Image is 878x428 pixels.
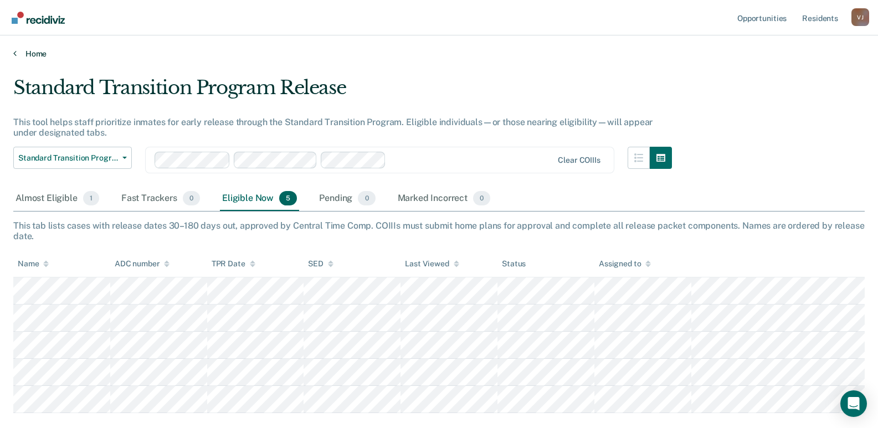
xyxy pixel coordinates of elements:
div: Fast Trackers0 [119,187,202,211]
button: Profile dropdown button [851,8,869,26]
div: V J [851,8,869,26]
div: ADC number [115,259,170,269]
div: Clear COIIIs [558,156,600,165]
div: Standard Transition Program Release [13,76,672,108]
div: Assigned to [599,259,651,269]
div: SED [308,259,333,269]
div: TPR Date [212,259,255,269]
div: Last Viewed [405,259,459,269]
div: Name [18,259,49,269]
div: This tool helps staff prioritize inmates for early release through the Standard Transition Progra... [13,117,672,138]
span: 0 [358,191,375,205]
span: 1 [83,191,99,205]
span: 0 [473,191,490,205]
div: Open Intercom Messenger [840,390,867,417]
div: Marked Incorrect0 [396,187,493,211]
span: Standard Transition Program Release [18,153,118,163]
div: Almost Eligible1 [13,187,101,211]
a: Home [13,49,865,59]
span: 0 [183,191,200,205]
button: Standard Transition Program Release [13,147,132,169]
div: Status [502,259,526,269]
div: Eligible Now5 [220,187,299,211]
img: Recidiviz [12,12,65,24]
span: 5 [279,191,297,205]
div: This tab lists cases with release dates 30–180 days out, approved by Central Time Comp. COIIIs mu... [13,220,865,241]
div: Pending0 [317,187,377,211]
